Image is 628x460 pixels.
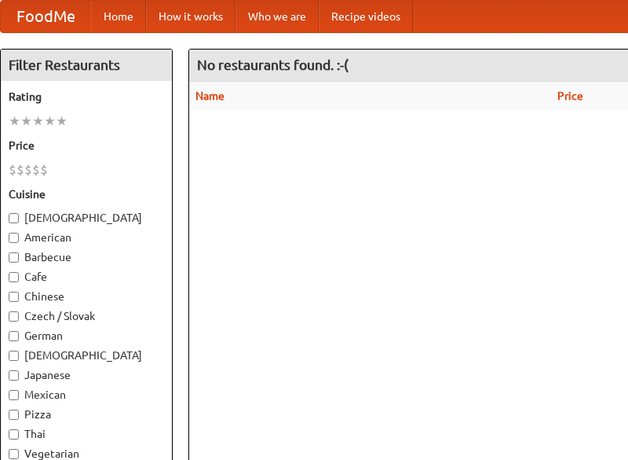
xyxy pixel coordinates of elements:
h5: Rating [9,89,164,105]
input: American [9,233,19,243]
a: Price [557,90,583,102]
label: Japanese [9,367,164,383]
a: Name [195,90,225,102]
input: Chinese [9,292,19,302]
a: FoodMe [1,1,91,32]
li: ★ [32,112,44,130]
label: Czech / Slovak [9,308,164,324]
label: [DEMOGRAPHIC_DATA] [9,210,164,226]
label: Thai [9,426,164,442]
a: Home [91,1,146,32]
a: Who we are [235,1,319,32]
input: Mexican [9,390,19,400]
input: Pizza [9,410,19,420]
li: ★ [56,112,68,130]
label: Mexican [9,387,164,403]
a: How it works [146,1,235,32]
ng-pluralize: No restaurants found. :-( [197,57,349,72]
input: Barbecue [9,252,19,263]
h4: Filter Restaurants [1,50,172,81]
label: Chinese [9,289,164,304]
li: $ [24,161,32,178]
li: ★ [9,112,20,130]
li: ★ [44,112,56,130]
li: $ [16,161,24,178]
label: American [9,230,164,245]
input: Japanese [9,370,19,381]
li: $ [40,161,48,178]
input: Cafe [9,272,19,282]
label: Barbecue [9,249,164,265]
input: Thai [9,429,19,440]
input: [DEMOGRAPHIC_DATA] [9,351,19,361]
label: Pizza [9,407,164,422]
label: Cafe [9,269,164,285]
h5: Cuisine [9,186,164,202]
input: Czech / Slovak [9,311,19,322]
a: Recipe videos [319,1,413,32]
h5: Price [9,138,164,153]
input: [DEMOGRAPHIC_DATA] [9,213,19,223]
input: German [9,331,19,341]
label: [DEMOGRAPHIC_DATA] [9,348,164,363]
input: Vegetarian [9,449,19,459]
li: $ [9,161,16,178]
li: ★ [20,112,32,130]
label: German [9,328,164,344]
li: $ [32,161,40,178]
